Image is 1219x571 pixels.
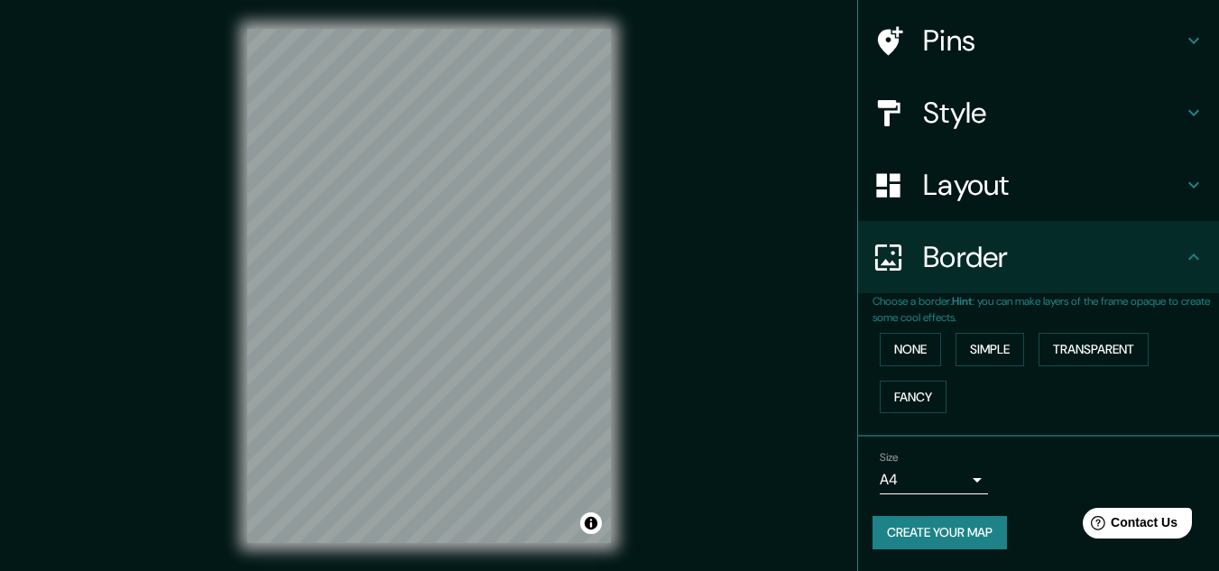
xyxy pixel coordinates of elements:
p: Choose a border. : you can make layers of the frame opaque to create some cool effects. [873,293,1219,326]
b: Hint [952,294,973,309]
div: Pins [858,5,1219,77]
iframe: Help widget launcher [1058,501,1199,551]
h4: Pins [923,23,1183,59]
button: Fancy [880,381,947,414]
button: Create your map [873,516,1007,549]
h4: Border [923,239,1183,275]
h4: Layout [923,167,1183,203]
button: Transparent [1039,333,1149,366]
button: Toggle attribution [580,512,602,534]
canvas: Map [247,29,611,543]
label: Size [880,450,899,465]
div: A4 [880,465,988,494]
button: Simple [956,333,1024,366]
div: Layout [858,149,1219,221]
div: Style [858,77,1219,149]
h4: Style [923,95,1183,131]
div: Border [858,221,1219,293]
button: None [880,333,941,366]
